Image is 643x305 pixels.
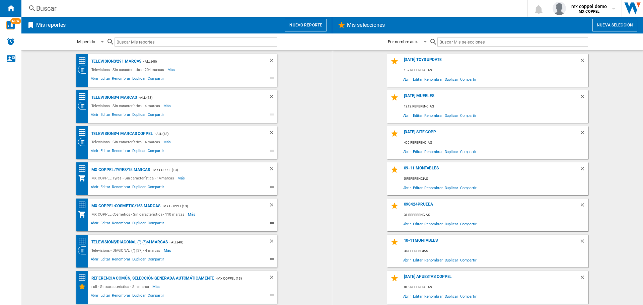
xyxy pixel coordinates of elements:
[402,283,588,292] div: 815 referencias
[160,202,255,210] div: - MX COPPEL (13)
[111,256,131,264] span: Renombrar
[402,183,412,192] span: Abrir
[579,274,588,283] div: Borrar
[402,93,579,102] div: [DATE] MUEBLES
[402,274,579,283] div: [DATE] apuestas coppel
[269,202,277,210] div: Borrar
[131,256,147,264] span: Duplicar
[99,184,111,192] span: Editar
[131,75,147,83] span: Duplicar
[402,130,579,139] div: [DATE] site copp
[214,274,255,283] div: - MX COPPEL (13)
[412,255,423,264] span: Editar
[99,220,111,228] span: Editar
[99,256,111,264] span: Editar
[412,219,423,228] span: Editar
[90,166,150,174] div: MX COPPEL:Tyres/15 marcas
[99,148,111,156] span: Editar
[90,111,100,120] span: Abrir
[153,130,255,138] div: - ALL (48)
[444,255,459,264] span: Duplicar
[131,111,147,120] span: Duplicar
[579,202,588,211] div: Borrar
[412,147,423,156] span: Editar
[90,238,168,246] div: Televisions/DIAGONAL (") (*)/4 marcas
[163,102,172,110] span: Más
[571,3,607,10] span: mx coppel demo
[346,19,386,31] h2: Mis selecciones
[444,147,459,156] span: Duplicar
[141,57,255,66] div: - ALL (48)
[78,165,90,173] div: Matriz de precios
[90,138,164,146] div: Televisions - Sin característica - 4 marcas
[412,75,423,84] span: Editar
[147,111,165,120] span: Compartir
[90,210,188,218] div: MX COPPEL:Cosmetics - Sin característica - 110 marcas
[444,292,459,301] span: Duplicar
[402,102,588,111] div: 1212 referencias
[90,148,100,156] span: Abrir
[90,174,177,182] div: MX COPPEL:Tyres - Sin característica - 14 marcas
[412,292,423,301] span: Editar
[444,111,459,120] span: Duplicar
[90,66,168,74] div: Televisions - Sin característica - 204 marcas
[78,210,90,218] div: Mi colección
[402,175,588,183] div: 5 referencias
[459,183,478,192] span: Compartir
[579,238,588,247] div: Borrar
[423,147,443,156] span: Renombrar
[90,57,142,66] div: Televisions/291 marcas
[269,57,277,66] div: Borrar
[78,174,90,182] div: Mi colección
[147,220,165,228] span: Compartir
[90,274,214,283] div: Referencia común, selección generada automáticamente
[99,292,111,300] span: Editar
[78,138,90,146] div: Visión Categoría
[423,219,443,228] span: Renombrar
[164,246,172,254] span: Más
[99,111,111,120] span: Editar
[90,246,164,254] div: Televisions - DIAGONAL (") [37] - 4 marcas
[402,57,579,66] div: [DATE] toys update
[402,75,412,84] span: Abrir
[402,255,412,264] span: Abrir
[78,246,90,254] div: Visión Categoría
[90,256,100,264] span: Abrir
[412,111,423,120] span: Editar
[168,238,255,246] div: - ALL (48)
[131,220,147,228] span: Duplicar
[177,174,186,182] span: Más
[137,93,255,102] div: - ALL (48)
[412,183,423,192] span: Editar
[90,220,100,228] span: Abrir
[459,292,478,301] span: Compartir
[147,256,165,264] span: Compartir
[579,166,588,175] div: Borrar
[78,92,90,101] div: Matriz de precios
[90,75,100,83] span: Abrir
[459,255,478,264] span: Compartir
[459,75,478,84] span: Compartir
[90,93,137,102] div: Televisions/4 marcas
[579,57,588,66] div: Borrar
[7,37,15,46] img: alerts-logo.svg
[423,111,443,120] span: Renombrar
[423,75,443,84] span: Renombrar
[78,56,90,65] div: Matriz de precios
[90,202,160,210] div: MX COPPEL:Cosmetic/163 marcas
[111,75,131,83] span: Renombrar
[459,147,478,156] span: Compartir
[592,19,637,31] button: Nueva selección
[147,148,165,156] span: Compartir
[78,201,90,209] div: Matriz de precios
[111,184,131,192] span: Renombrar
[78,102,90,110] div: Visión Categoría
[111,292,131,300] span: Renombrar
[36,4,510,13] div: Buscar
[444,75,459,84] span: Duplicar
[90,292,100,300] span: Abrir
[437,37,588,47] input: Buscar Mis selecciones
[579,93,588,102] div: Borrar
[188,210,196,218] span: Más
[444,183,459,192] span: Duplicar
